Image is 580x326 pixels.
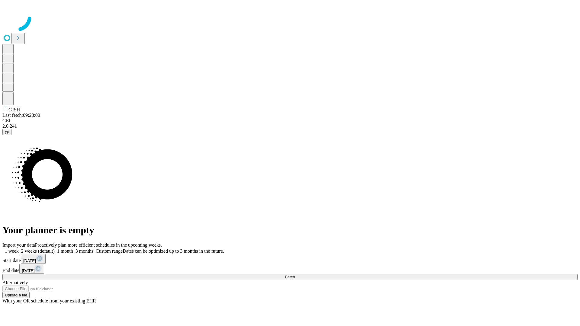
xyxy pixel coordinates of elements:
[2,274,578,280] button: Fetch
[22,268,34,273] span: [DATE]
[2,298,96,303] span: With your OR schedule from your existing EHR
[2,118,578,123] div: GEI
[2,123,578,129] div: 2.0.241
[5,248,19,254] span: 1 week
[2,129,11,135] button: @
[285,275,295,279] span: Fetch
[96,248,123,254] span: Custom range
[2,254,578,264] div: Start date
[2,242,35,248] span: Import your data
[21,254,46,264] button: [DATE]
[2,264,578,274] div: End date
[123,248,224,254] span: Dates can be optimized up to 3 months in the future.
[57,248,73,254] span: 1 month
[23,258,36,263] span: [DATE]
[2,280,28,285] span: Alternatively
[76,248,93,254] span: 3 months
[2,225,578,236] h1: Your planner is empty
[2,113,40,118] span: Last fetch: 09:28:00
[19,264,44,274] button: [DATE]
[8,107,20,112] span: GJSH
[21,248,55,254] span: 2 weeks (default)
[2,292,30,298] button: Upload a file
[5,130,9,134] span: @
[35,242,162,248] span: Proactively plan more efficient schedules in the upcoming weeks.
